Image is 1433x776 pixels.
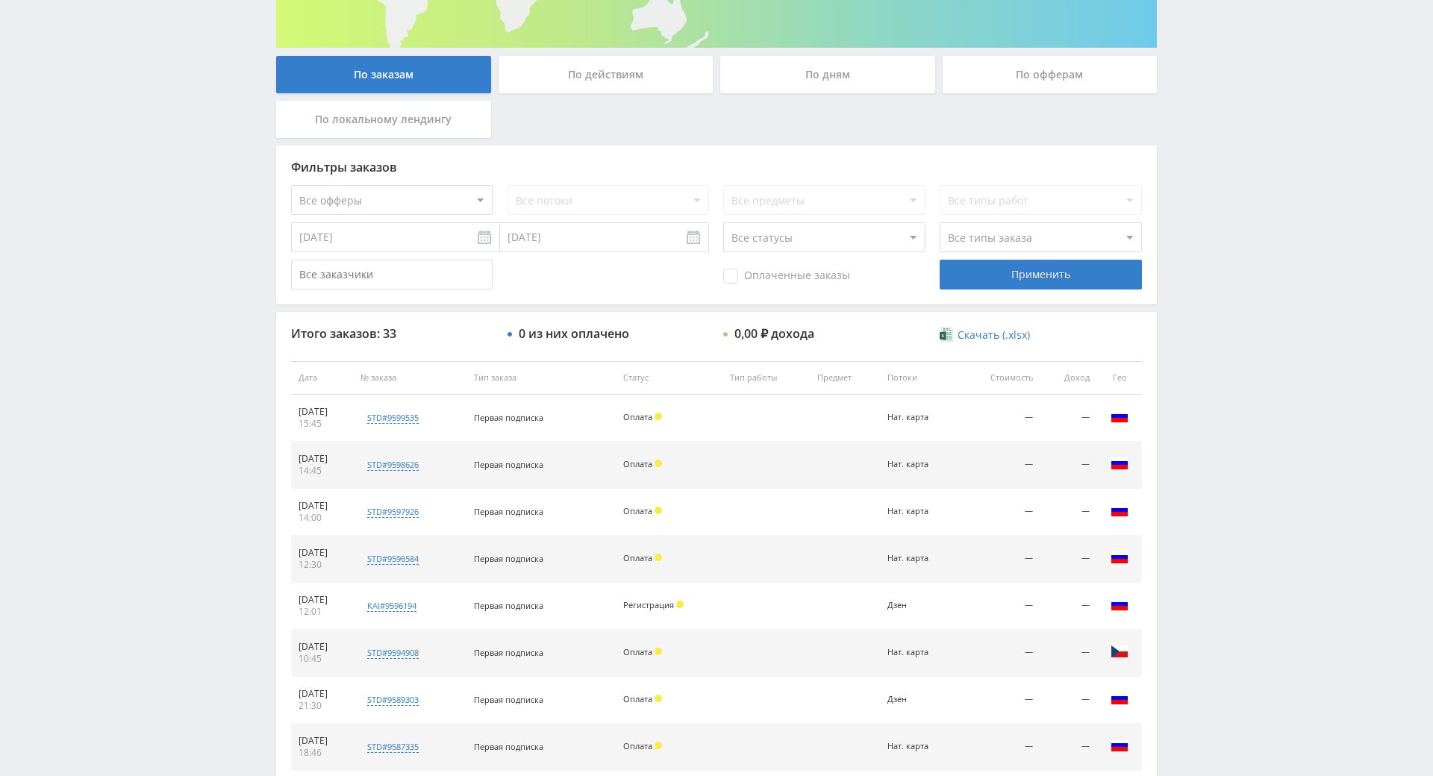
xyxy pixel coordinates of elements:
span: Оплата [623,646,652,657]
span: Первая подписка [474,647,543,658]
td: — [959,536,1040,583]
th: Стоимость [959,361,1040,395]
span: Холд [655,648,662,655]
span: Оплата [623,505,652,516]
div: Нат. карта [887,413,952,422]
div: [DATE] [299,735,346,747]
span: Первая подписка [474,600,543,611]
div: Нат. карта [887,507,952,516]
div: Дзен [887,695,952,704]
div: 15:45 [299,418,346,430]
td: — [1040,395,1097,442]
span: Первая подписка [474,412,543,423]
img: rus.png [1111,454,1128,472]
td: — [959,395,1040,442]
th: Гео [1097,361,1142,395]
div: Применить [940,260,1141,290]
div: std#9596584 [367,553,419,565]
th: № заказа [353,361,466,395]
span: Первая подписка [474,506,543,517]
div: Нат. карта [887,554,952,563]
td: — [959,583,1040,630]
div: Нат. карта [887,648,952,657]
span: Холд [655,460,662,467]
td: — [1040,630,1097,677]
th: Дата [291,361,353,395]
img: rus.png [1111,689,1128,707]
img: cze.png [1111,642,1128,660]
span: Оплаченные заказы [723,269,850,284]
span: Холд [655,742,662,749]
td: — [1040,536,1097,583]
span: Холд [655,507,662,514]
div: std#9599535 [367,412,419,424]
div: 14:00 [299,512,346,524]
td: — [959,630,1040,677]
span: Скачать (.xlsx) [958,329,1030,341]
div: [DATE] [299,406,346,418]
div: std#9587335 [367,741,419,753]
td: — [959,724,1040,771]
input: Все заказчики [291,260,493,290]
div: Дзен [887,601,952,610]
div: 12:01 [299,606,346,618]
div: Нат. карта [887,742,952,751]
span: Оплата [623,693,652,704]
td: — [959,489,1040,536]
img: rus.png [1111,736,1128,754]
div: std#9589303 [367,694,419,706]
div: [DATE] [299,641,346,653]
span: Оплата [623,740,652,751]
div: 12:30 [299,559,346,571]
span: Оплата [623,552,652,563]
div: std#9598626 [367,459,419,471]
div: 18:46 [299,747,346,759]
a: Скачать (.xlsx) [940,328,1029,342]
td: — [959,677,1040,724]
div: 14:45 [299,465,346,477]
div: 10:45 [299,653,346,665]
span: Холд [655,554,662,561]
div: [DATE] [299,453,346,465]
div: 0 из них оплачено [519,327,629,340]
div: По дням [720,56,935,93]
span: Холд [676,601,684,608]
div: kai#9596194 [367,600,416,612]
img: rus.png [1111,501,1128,519]
div: [DATE] [299,688,346,700]
div: 0,00 ₽ дохода [734,327,814,340]
span: Первая подписка [474,741,543,752]
th: Потоки [880,361,959,395]
div: Фильтры заказов [291,160,1142,174]
div: std#9597926 [367,506,419,518]
div: По офферам [943,56,1158,93]
span: Холд [655,413,662,420]
div: Итого заказов: 33 [291,327,493,340]
span: Оплата [623,458,652,469]
img: rus.png [1111,548,1128,566]
div: [DATE] [299,547,346,559]
span: Холд [655,695,662,702]
th: Тип заказа [466,361,616,395]
span: Первая подписка [474,553,543,564]
td: — [1040,677,1097,724]
div: [DATE] [299,594,346,606]
img: rus.png [1111,407,1128,425]
th: Доход [1040,361,1097,395]
img: xlsx [940,327,952,342]
th: Тип работы [722,361,810,395]
div: По действиям [499,56,714,93]
div: [DATE] [299,500,346,512]
img: rus.png [1111,595,1128,613]
span: Первая подписка [474,459,543,470]
div: По локальному лендингу [276,101,491,138]
td: — [1040,489,1097,536]
div: Нат. карта [887,460,952,469]
th: Предмет [810,361,879,395]
div: По заказам [276,56,491,93]
span: Регистрация [623,599,674,610]
div: 21:30 [299,700,346,712]
td: — [1040,583,1097,630]
div: std#9594908 [367,647,419,659]
td: — [1040,724,1097,771]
